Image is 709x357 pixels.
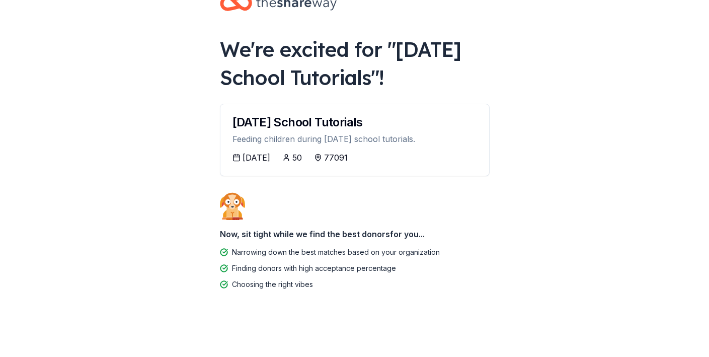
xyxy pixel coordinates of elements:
[243,152,270,164] div: [DATE]
[324,152,348,164] div: 77091
[232,132,477,146] div: Feeding children during [DATE] school tutorials.
[292,152,302,164] div: 50
[232,246,440,258] div: Narrowing down the best matches based on your organization
[232,262,396,274] div: Finding donors with high acceptance percentage
[220,35,490,92] div: We're excited for " [DATE] School Tutorials "!
[232,278,313,291] div: Choosing the right vibes
[220,224,490,244] div: Now, sit tight while we find the best donors for you...
[220,192,245,220] img: Dog waiting patiently
[232,116,477,128] div: [DATE] School Tutorials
